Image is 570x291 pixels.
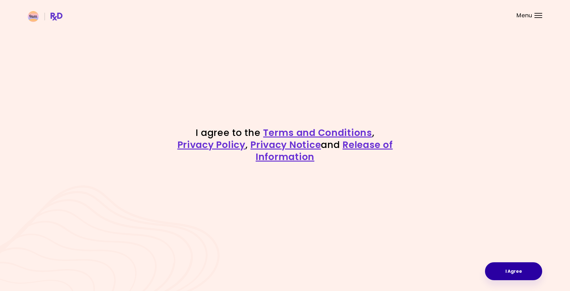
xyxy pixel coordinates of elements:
span: Menu [517,13,532,18]
a: Privacy Notice [250,138,321,151]
h1: I agree to the , , and [177,127,393,163]
a: Release of Information [256,138,393,163]
a: Terms and Conditions [263,126,372,139]
img: RxDiet [28,11,62,22]
button: I Agree [485,262,542,280]
a: Privacy Policy [177,138,245,151]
